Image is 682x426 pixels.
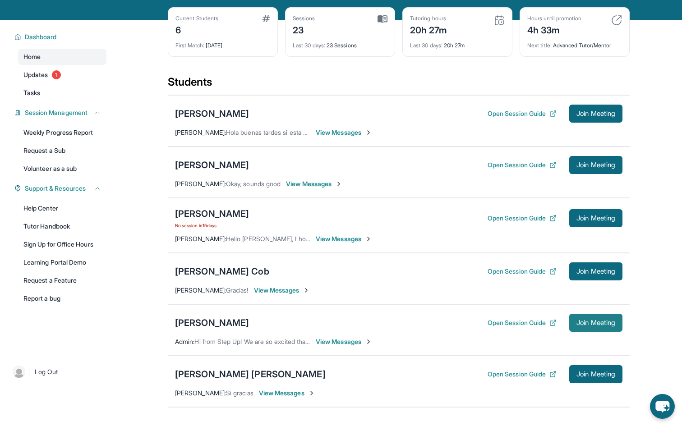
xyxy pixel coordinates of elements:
button: Open Session Guide [488,214,557,223]
span: Last 30 days : [410,42,442,49]
div: 6 [175,22,218,37]
span: Join Meeting [576,371,615,377]
span: Last 30 days : [293,42,325,49]
a: Help Center [18,200,106,216]
button: Open Session Guide [488,109,557,118]
button: Open Session Guide [488,318,557,327]
a: Weekly Progress Report [18,124,106,141]
span: View Messages [286,179,342,188]
div: [PERSON_NAME] [175,159,249,171]
div: [PERSON_NAME] Cob [175,265,269,278]
span: [PERSON_NAME] : [175,286,226,294]
span: No session in 15 days [175,222,249,229]
span: Home [23,52,41,61]
button: Support & Resources [21,184,101,193]
span: Join Meeting [576,320,615,325]
div: [DATE] [175,37,270,49]
span: Updates [23,70,48,79]
span: View Messages [316,128,372,137]
a: Learning Portal Demo [18,254,106,270]
a: Request a Feature [18,272,106,289]
span: Okay, sounds good [226,180,281,188]
span: Admin : [175,338,194,345]
span: Hola buenas tardes si esta bien gracias [226,128,337,136]
a: Tasks [18,85,106,101]
a: Home [18,49,106,65]
a: Report a bug [18,290,106,307]
span: Join Meeting [576,269,615,274]
a: Volunteer as a sub [18,160,106,177]
button: Dashboard [21,32,101,41]
a: Sign Up for Office Hours [18,236,106,252]
button: Join Meeting [569,209,622,227]
span: View Messages [316,234,372,243]
span: Join Meeting [576,111,615,116]
span: View Messages [316,337,372,346]
button: Join Meeting [569,314,622,332]
div: 23 Sessions [293,37,387,49]
button: Open Session Guide [488,267,557,276]
img: Chevron-Right [365,129,372,136]
button: Join Meeting [569,262,622,280]
span: Gracias! [226,286,249,294]
span: [PERSON_NAME] : [175,128,226,136]
span: View Messages [254,286,310,295]
span: 1 [52,70,61,79]
span: Log Out [35,367,58,376]
button: Open Session Guide [488,370,557,379]
img: Chevron-Right [365,338,372,345]
a: Tutor Handbook [18,218,106,234]
img: card [611,15,622,26]
button: Session Management [21,108,101,117]
div: [PERSON_NAME] [175,107,249,120]
button: Join Meeting [569,105,622,123]
a: Request a Sub [18,142,106,159]
img: Chevron-Right [308,389,315,397]
img: card [262,15,270,22]
span: Si gracias [226,389,253,397]
span: Hello [PERSON_NAME], I hope this message finds you well, [PERSON_NAME] tutoring session will star... [226,235,603,243]
span: Next title : [527,42,552,49]
a: Updates1 [18,67,106,83]
a: |Log Out [9,362,106,382]
div: Tutoring hours [410,15,447,22]
img: user-img [13,366,25,378]
span: Join Meeting [576,162,615,168]
div: 4h 33m [527,22,581,37]
img: card [378,15,387,23]
span: Tasks [23,88,40,97]
img: Chevron-Right [365,235,372,243]
span: | [29,366,31,377]
div: Advanced Tutor/Mentor [527,37,622,49]
button: Join Meeting [569,156,622,174]
div: Current Students [175,15,218,22]
img: Chevron-Right [303,287,310,294]
span: Dashboard [25,32,57,41]
div: 20h 27m [410,37,505,49]
div: Hours until promotion [527,15,581,22]
span: [PERSON_NAME] : [175,235,226,243]
span: Support & Resources [25,184,86,193]
button: Open Session Guide [488,160,557,169]
img: Chevron-Right [335,180,342,188]
span: [PERSON_NAME] : [175,180,226,188]
div: [PERSON_NAME] [175,316,249,329]
div: [PERSON_NAME] [175,207,249,220]
button: Join Meeting [569,365,622,383]
div: Sessions [293,15,315,22]
span: Join Meeting [576,215,615,221]
button: chat-button [650,394,675,419]
span: Session Management [25,108,88,117]
span: First Match : [175,42,204,49]
img: card [494,15,505,26]
div: 23 [293,22,315,37]
span: View Messages [259,389,315,398]
span: [PERSON_NAME] : [175,389,226,397]
div: Students [168,75,630,95]
div: [PERSON_NAME] [PERSON_NAME] [175,368,326,380]
div: 20h 27m [410,22,447,37]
